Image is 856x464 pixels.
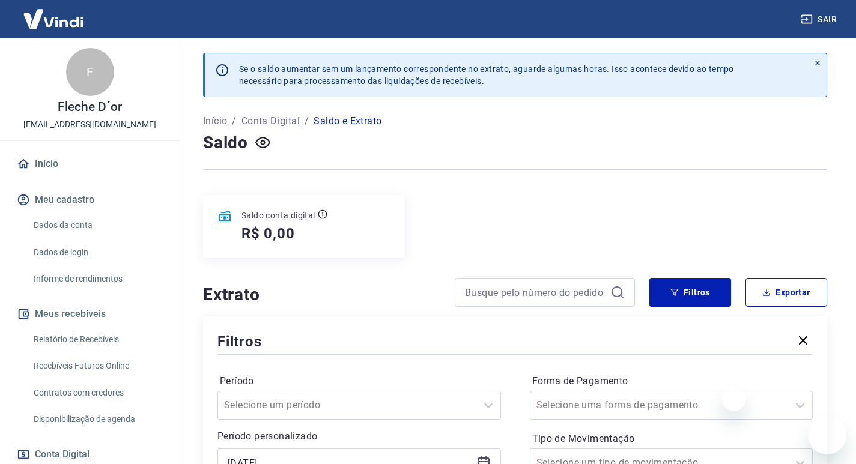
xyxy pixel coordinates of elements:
[66,48,114,96] div: F
[203,114,227,128] a: Início
[29,381,165,405] a: Contratos com credores
[241,224,295,243] h5: R$ 0,00
[29,213,165,238] a: Dados da conta
[722,387,746,411] iframe: Fechar mensagem
[29,267,165,291] a: Informe de rendimentos
[58,101,121,113] p: Fleche D´or
[241,114,300,128] a: Conta Digital
[465,283,606,301] input: Busque pelo número do pedido
[232,114,236,128] p: /
[14,151,165,177] a: Início
[305,114,309,128] p: /
[239,63,734,87] p: Se o saldo aumentar sem um lançamento correspondente no extrato, aguarde algumas horas. Isso acon...
[29,407,165,432] a: Disponibilização de agenda
[532,432,811,446] label: Tipo de Movimentação
[23,118,156,131] p: [EMAIL_ADDRESS][DOMAIN_NAME]
[220,374,499,388] label: Período
[14,301,165,327] button: Meus recebíveis
[649,278,731,307] button: Filtros
[745,278,827,307] button: Exportar
[798,8,842,31] button: Sair
[241,209,315,221] p: Saldo conta digital
[217,429,501,444] p: Período personalizado
[217,332,262,351] h5: Filtros
[29,327,165,352] a: Relatório de Recebíveis
[14,1,93,37] img: Vindi
[203,283,440,307] h4: Extrato
[203,131,248,155] h4: Saldo
[808,416,846,454] iframe: Botão para abrir a janela de mensagens
[532,374,811,388] label: Forma de Pagamento
[314,114,381,128] p: Saldo e Extrato
[14,187,165,213] button: Meu cadastro
[29,240,165,265] a: Dados de login
[29,354,165,378] a: Recebíveis Futuros Online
